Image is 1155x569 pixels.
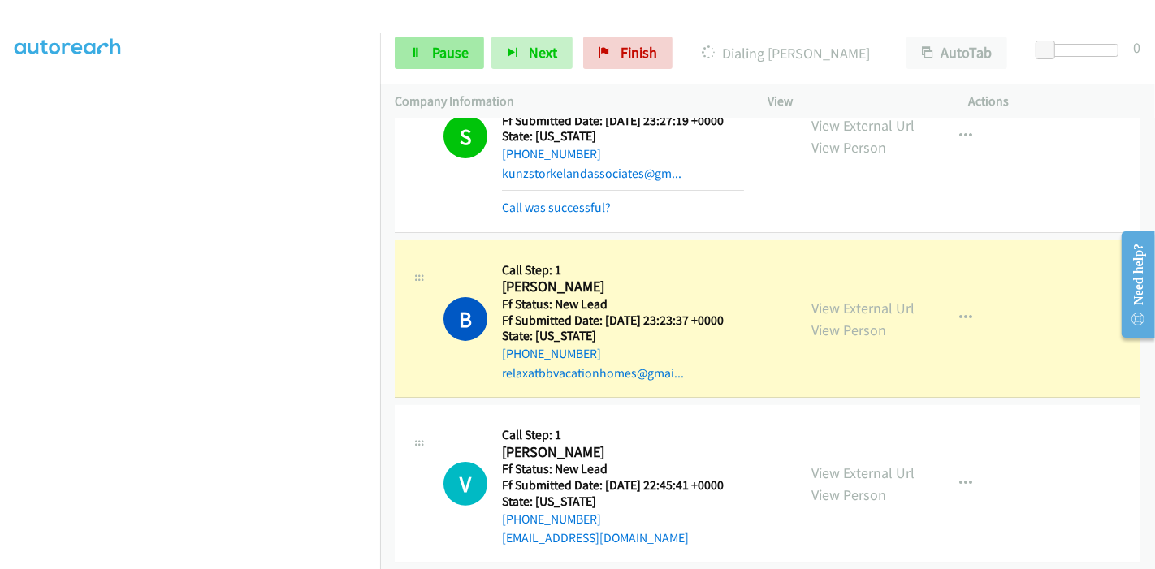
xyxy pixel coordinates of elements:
span: Finish [621,43,657,62]
h5: Call Step: 1 [502,262,744,278]
a: View External Url [811,299,915,317]
button: AutoTab [906,37,1007,69]
a: View Person [811,485,886,504]
div: 0 [1133,37,1140,58]
h5: Ff Status: New Lead [502,296,744,313]
p: Dialing [PERSON_NAME] [694,42,877,64]
a: [PHONE_NUMBER] [502,511,601,527]
h5: Ff Submitted Date: [DATE] 23:23:37 +0000 [502,313,744,329]
span: Next [529,43,557,62]
a: View External Url [811,463,915,482]
p: View [768,92,940,111]
a: [PHONE_NUMBER] [502,346,601,361]
a: Call was successful? [502,200,611,215]
h5: State: [US_STATE] [502,128,744,144]
h1: V [443,462,487,506]
a: View External Url [811,116,915,135]
p: Company Information [395,92,738,111]
a: View Person [811,138,886,157]
p: Actions [969,92,1141,111]
a: [EMAIL_ADDRESS][DOMAIN_NAME] [502,530,689,545]
h5: Ff Submitted Date: [DATE] 23:27:19 +0000 [502,113,744,129]
button: Next [491,37,573,69]
h2: [PERSON_NAME] [502,443,744,462]
h1: B [443,297,487,341]
span: Pause [432,43,469,62]
h5: Call Step: 1 [502,427,744,443]
a: kunzstorkelandassociates@gm... [502,166,681,181]
a: [PHONE_NUMBER] [502,146,601,162]
h1: S [443,114,487,158]
h5: State: [US_STATE] [502,328,744,344]
iframe: Resource Center [1109,220,1155,349]
div: The call is yet to be attempted [443,462,487,506]
h5: Ff Status: New Lead [502,461,744,477]
a: Finish [583,37,673,69]
div: Delay between calls (in seconds) [1044,44,1118,57]
h5: Ff Submitted Date: [DATE] 22:45:41 +0000 [502,477,744,494]
a: relaxatbbvacationhomes@gmai... [502,365,684,381]
a: Pause [395,37,484,69]
a: View Person [811,321,886,339]
h2: [PERSON_NAME] [502,278,744,296]
h5: State: [US_STATE] [502,494,744,510]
